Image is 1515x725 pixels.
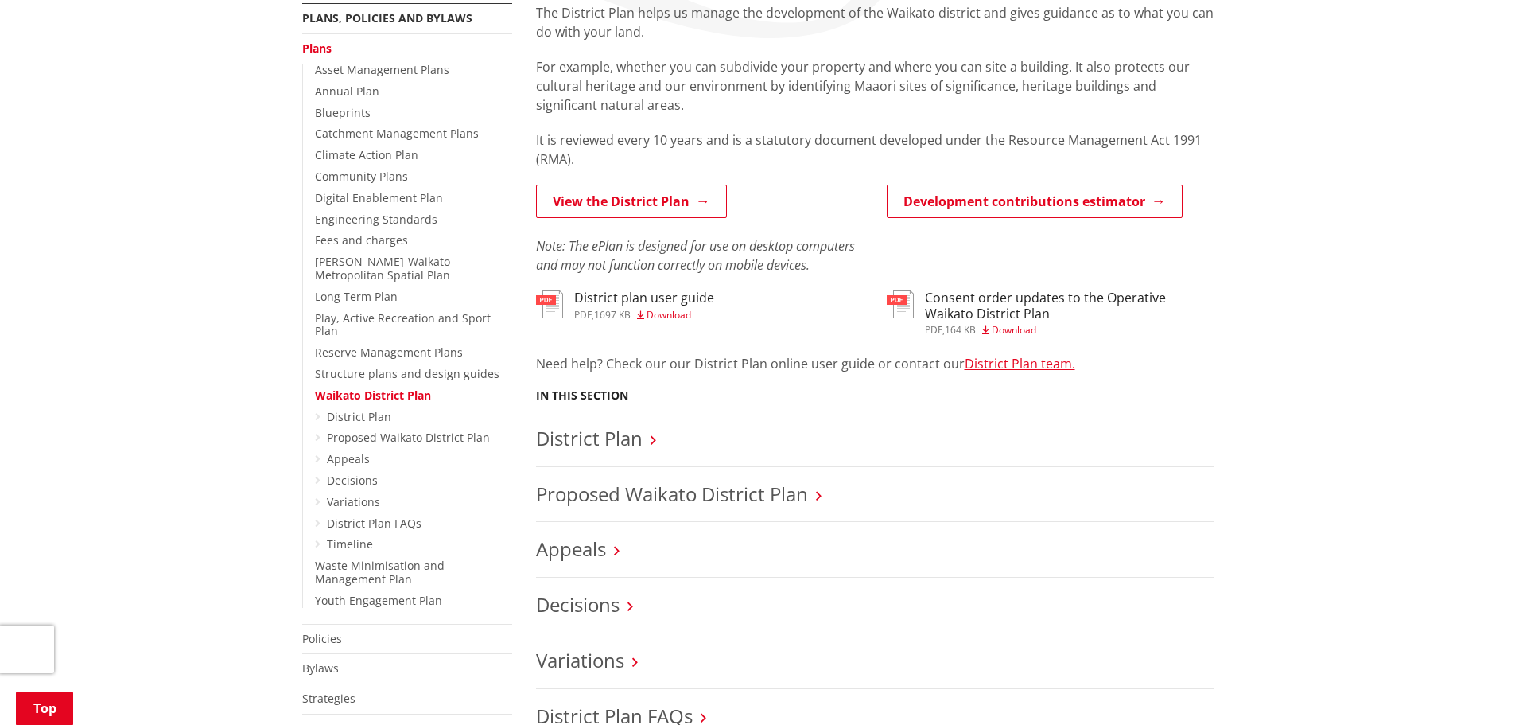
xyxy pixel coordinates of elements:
a: Bylaws [302,661,339,676]
a: Waste Minimisation and Management Plan [315,558,445,587]
p: For example, whether you can subdivide your property and where you can site a building. It also p... [536,57,1214,115]
a: Reserve Management Plans [315,345,463,360]
a: Fees and charges [315,232,408,248]
a: Decisions [327,473,378,488]
a: District Plan FAQs [327,516,421,531]
a: Development contributions estimator [887,185,1183,218]
a: Youth Engagement Plan [315,593,442,608]
a: Strategies [302,691,355,706]
a: Appeals [327,451,370,466]
em: Note: The ePlan is designed for use on desktop computers and may not function correctly on mobile... [536,237,855,274]
a: Plans [302,41,332,56]
p: The District Plan helps us manage the development of the Waikato district and gives guidance as t... [536,3,1214,41]
a: Variations [536,647,624,673]
a: [PERSON_NAME]-Waikato Metropolitan Spatial Plan [315,254,450,283]
a: Proposed Waikato District Plan [536,481,808,507]
a: Proposed Waikato District Plan [327,430,490,445]
a: Appeals [536,536,606,562]
span: Download [647,308,691,322]
a: Blueprints [315,105,371,120]
a: Variations [327,494,380,509]
a: Policies [302,631,342,646]
a: Community Plans [315,169,408,184]
a: Long Term Plan [315,289,398,304]
a: Asset Management Plans [315,62,449,77]
a: Digital Enablement Plan [315,190,443,205]
h3: Consent order updates to the Operative Waikato District Plan [925,290,1214,321]
a: Plans, policies and bylaws [302,10,472,25]
h3: District plan user guide [574,290,714,306]
a: Top [16,692,73,725]
a: Catchment Management Plans [315,126,479,141]
a: Decisions [536,591,620,618]
div: , [925,325,1214,335]
img: document-pdf.svg [887,290,914,318]
a: District Plan team. [965,355,1075,372]
a: Annual Plan [315,84,379,99]
span: 164 KB [945,323,976,337]
span: Download [992,323,1036,337]
div: , [574,310,714,320]
a: Timeline [327,536,373,552]
p: Need help? Check our our District Plan online user guide or contact our [536,354,1214,373]
a: Play, Active Recreation and Sport Plan [315,310,491,339]
a: Structure plans and design guides [315,366,499,381]
img: document-pdf.svg [536,290,563,318]
span: pdf [574,308,592,322]
iframe: Messenger Launcher [1442,658,1499,715]
a: District Plan [536,425,643,451]
a: Consent order updates to the Operative Waikato District Plan pdf,164 KB Download [887,290,1214,334]
a: Engineering Standards [315,212,437,227]
h5: In this section [536,389,628,403]
span: pdf [925,323,942,337]
p: It is reviewed every 10 years and is a statutory document developed under the Resource Management... [536,131,1214,169]
a: Waikato District Plan [315,388,431,403]
a: View the District Plan [536,185,727,218]
a: District plan user guide pdf,1697 KB Download [536,290,714,319]
span: 1697 KB [594,308,631,322]
a: Climate Action Plan [315,147,418,162]
a: District Plan [327,409,391,424]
